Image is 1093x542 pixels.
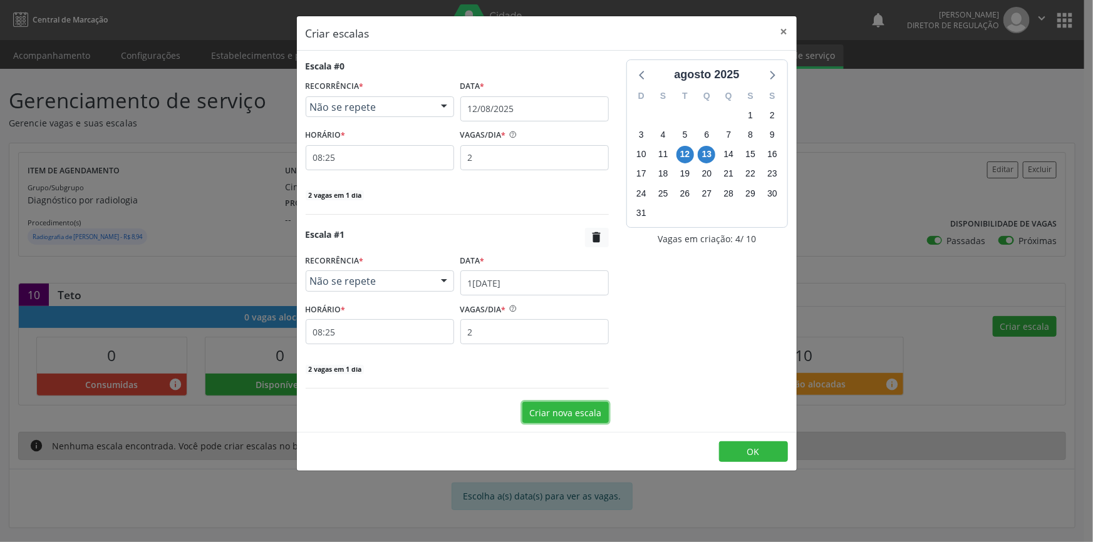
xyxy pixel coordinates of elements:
[522,402,609,423] button: Criar nova escala
[698,146,715,163] span: quarta-feira, 13 de agosto de 2025
[676,165,694,183] span: terça-feira, 19 de agosto de 2025
[764,126,781,144] span: sábado, 9 de agosto de 2025
[460,252,485,271] label: Data
[747,446,760,458] span: OK
[698,126,715,144] span: quarta-feira, 6 de agosto de 2025
[506,300,517,313] ion-icon: help circle outline
[720,146,737,163] span: quinta-feira, 14 de agosto de 2025
[633,185,650,202] span: domingo, 24 de agosto de 2025
[460,270,609,295] input: Selecione uma data
[633,165,650,183] span: domingo, 17 de agosto de 2025
[590,230,604,244] i: 
[742,146,759,163] span: sexta-feira, 15 de agosto de 2025
[460,126,506,145] label: VAGAS/DIA
[655,146,672,163] span: segunda-feira, 11 de agosto de 2025
[460,300,506,319] label: VAGAS/DIA
[655,126,672,144] span: segunda-feira, 4 de agosto de 2025
[631,86,653,106] div: D
[460,96,609,121] input: Selecione uma data
[310,275,428,287] span: Não se repete
[460,77,485,96] label: Data
[306,25,370,41] h5: Criar escalas
[720,165,737,183] span: quinta-feira, 21 de agosto de 2025
[720,185,737,202] span: quinta-feira, 28 de agosto de 2025
[698,185,715,202] span: quarta-feira, 27 de agosto de 2025
[762,86,784,106] div: S
[720,126,737,144] span: quinta-feira, 7 de agosto de 2025
[742,126,759,144] span: sexta-feira, 8 de agosto de 2025
[742,185,759,202] span: sexta-feira, 29 de agosto de 2025
[676,146,694,163] span: terça-feira, 12 de agosto de 2025
[719,441,788,463] button: OK
[633,126,650,144] span: domingo, 3 de agosto de 2025
[764,146,781,163] span: sábado, 16 de agosto de 2025
[676,185,694,202] span: terça-feira, 26 de agosto de 2025
[633,146,650,163] span: domingo, 10 de agosto de 2025
[764,106,781,124] span: sábado, 2 de agosto de 2025
[306,145,454,170] input: 00:00
[669,66,744,83] div: agosto 2025
[764,185,781,202] span: sábado, 30 de agosto de 2025
[306,59,345,73] div: Escala #0
[674,86,696,106] div: T
[306,319,454,344] input: 00:00
[306,300,346,319] label: HORÁRIO
[718,86,740,106] div: Q
[652,86,674,106] div: S
[772,16,797,47] button: Close
[655,165,672,183] span: segunda-feira, 18 de agosto de 2025
[742,106,759,124] span: sexta-feira, 1 de agosto de 2025
[740,232,756,245] span: / 10
[306,365,364,375] span: 2 vagas em 1 dia
[676,126,694,144] span: terça-feira, 5 de agosto de 2025
[306,77,364,96] label: RECORRÊNCIA
[764,165,781,183] span: sábado, 23 de agosto de 2025
[306,228,345,247] div: Escala #1
[633,204,650,222] span: domingo, 31 de agosto de 2025
[310,101,428,113] span: Não se repete
[306,126,346,145] label: HORÁRIO
[696,86,718,106] div: Q
[306,190,364,200] span: 2 vagas em 1 dia
[306,252,364,271] label: RECORRÊNCIA
[585,228,609,247] button: 
[626,232,788,245] div: Vagas em criação: 4
[740,86,762,106] div: S
[742,165,759,183] span: sexta-feira, 22 de agosto de 2025
[698,165,715,183] span: quarta-feira, 20 de agosto de 2025
[655,185,672,202] span: segunda-feira, 25 de agosto de 2025
[506,126,517,139] ion-icon: help circle outline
